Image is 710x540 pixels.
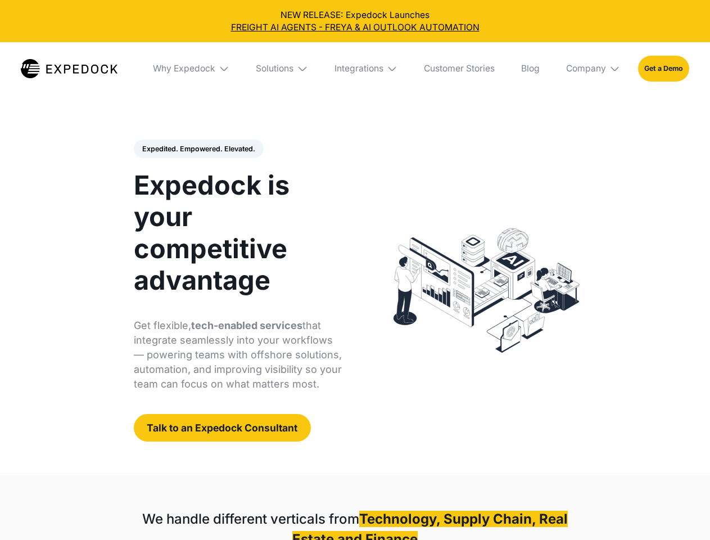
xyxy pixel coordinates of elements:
a: Customer Stories [415,42,503,95]
div: Solutions [256,63,293,74]
div: Why Expedock [153,63,215,74]
div: Company [566,63,606,74]
div: NEW RELEASE: Expedock Launches [9,9,702,34]
p: Get flexible, that integrate seamlessly into your workflows — powering teams with offshore soluti... [134,318,342,391]
h1: Expedock is your competitive advantage [134,169,342,296]
div: Why Expedock [144,42,238,95]
div: Solutions [247,42,317,95]
a: FREIGHT AI AGENTS - FREYA & AI OUTLOOK AUTOMATION [9,21,702,34]
div: Integrations [325,42,406,95]
strong: We handle different verticals from [142,511,359,527]
a: Blog [512,42,548,95]
a: Get a Demo [638,56,689,81]
a: Talk to an Expedock Consultant [134,414,311,442]
strong: tech-enabled services [191,319,302,331]
div: Integrations [334,63,383,74]
div: Company [557,42,629,95]
iframe: Chat Widget [654,486,710,540]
